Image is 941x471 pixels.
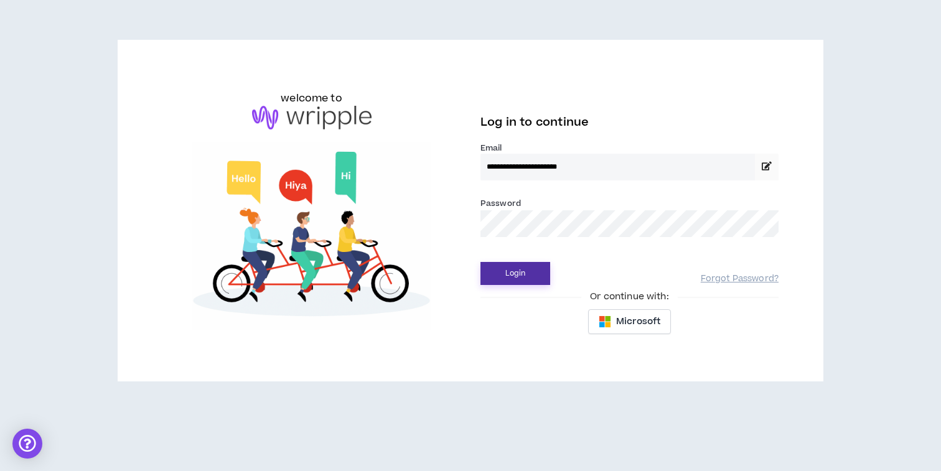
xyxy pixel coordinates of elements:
button: Login [480,262,550,285]
span: Microsoft [616,315,660,329]
span: Or continue with: [581,290,677,304]
img: logo-brand.png [252,106,372,129]
div: Open Intercom Messenger [12,429,42,459]
button: Microsoft [588,309,671,334]
a: Forgot Password? [701,273,779,285]
label: Email [480,142,779,154]
img: Welcome to Wripple [162,142,461,330]
span: Log in to continue [480,114,589,130]
label: Password [480,198,521,209]
h6: welcome to [281,91,342,106]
